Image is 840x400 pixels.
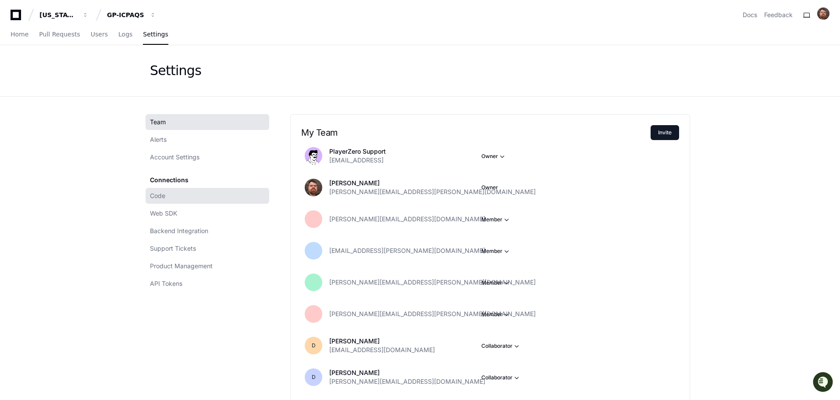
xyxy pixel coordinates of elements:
div: Settings [150,63,201,79]
p: PlayerZero Support [329,147,386,156]
a: Alerts [146,132,269,148]
button: Owner [481,152,507,161]
img: 1756235613930-3d25f9e4-fa56-45dd-b3ad-e072dfbd1548 [9,65,25,81]
span: API Tokens [150,279,182,288]
a: Home [11,25,28,45]
a: Web SDK [146,205,269,221]
img: avatar [305,147,322,165]
button: [US_STATE] Pacific [36,7,92,23]
span: Users [91,32,108,37]
button: Invite [651,125,679,140]
a: Account Settings [146,149,269,165]
div: Past conversations [9,96,59,103]
span: • [73,118,76,125]
iframe: Open customer support [812,371,836,395]
span: Code [150,191,165,200]
div: GP-ICPAQS [107,11,145,19]
span: Account Settings [150,153,199,162]
a: Docs [743,11,757,19]
a: Team [146,114,269,130]
span: [PERSON_NAME][EMAIL_ADDRESS][PERSON_NAME][DOMAIN_NAME] [329,310,536,318]
button: Member [481,278,511,287]
span: Backend Integration [150,227,208,235]
button: See all [136,94,160,105]
span: [EMAIL_ADDRESS][PERSON_NAME][DOMAIN_NAME] [329,246,485,255]
button: Member [481,310,511,319]
button: Member [481,247,511,256]
button: Feedback [764,11,793,19]
img: Robert Klasen [9,109,23,130]
button: Collaborator [481,373,521,382]
span: • [73,141,76,148]
span: [PERSON_NAME][EMAIL_ADDRESS][PERSON_NAME][DOMAIN_NAME] [329,187,536,196]
span: Pylon [87,161,106,168]
span: Alerts [150,135,167,144]
h2: My Team [301,127,651,138]
span: [PERSON_NAME] [27,141,71,148]
button: GP-ICPAQS [103,7,160,23]
span: Web SDK [150,209,177,218]
img: 8294786374016_798e290d9caffa94fd1d_72.jpg [18,65,34,81]
a: Users [91,25,108,45]
span: [DATE] [78,118,96,125]
img: avatar [305,179,322,196]
h1: D [312,342,316,349]
a: Logs [118,25,132,45]
span: [DATE] [78,141,96,148]
button: Start new chat [149,68,160,79]
a: API Tokens [146,276,269,292]
img: avatar [817,7,829,20]
span: [PERSON_NAME][EMAIL_ADDRESS][DOMAIN_NAME] [329,215,485,223]
span: Product Management [150,262,213,270]
a: Powered byPylon [62,161,106,168]
p: [PERSON_NAME] [329,337,435,346]
span: [EMAIL_ADDRESS][DOMAIN_NAME] [329,346,435,354]
p: [PERSON_NAME] [329,368,485,377]
span: Settings [143,32,168,37]
p: [PERSON_NAME] [329,179,536,187]
img: PlayerZero [9,9,26,26]
span: Owner [481,184,498,191]
span: [PERSON_NAME][EMAIL_ADDRESS][DOMAIN_NAME] [329,377,485,386]
a: Pull Requests [39,25,80,45]
span: [PERSON_NAME][EMAIL_ADDRESS][PERSON_NAME][DOMAIN_NAME] [329,278,536,287]
span: Pull Requests [39,32,80,37]
div: [US_STATE] Pacific [39,11,77,19]
span: Home [11,32,28,37]
button: Member [481,215,511,224]
img: David Fonda [9,133,23,147]
div: We're available if you need us! [39,74,121,81]
div: Welcome [9,35,160,49]
a: Code [146,188,269,204]
span: Team [150,118,166,126]
a: Support Tickets [146,241,269,256]
span: [EMAIL_ADDRESS] [329,156,384,165]
span: [PERSON_NAME] [27,118,71,125]
span: Logs [118,32,132,37]
a: Settings [143,25,168,45]
span: Support Tickets [150,244,196,253]
a: Backend Integration [146,223,269,239]
h1: D [312,374,316,381]
button: Collaborator [481,342,521,350]
div: Start new chat [39,65,144,74]
img: 1756235613930-3d25f9e4-fa56-45dd-b3ad-e072dfbd1548 [18,118,25,125]
a: Product Management [146,258,269,274]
